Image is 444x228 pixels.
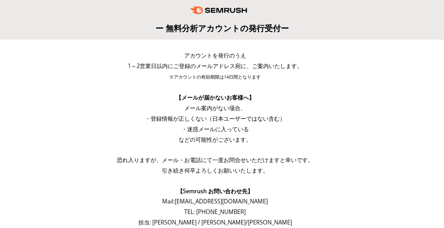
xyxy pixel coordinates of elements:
[184,208,246,216] span: TEL: [PHONE_NUMBER]
[117,156,313,164] span: 恐れ入りますが、メール・お電話にて一度お問合せいただけますと幸いです。
[184,104,246,112] span: メール案内がない場合、
[162,197,268,205] span: Mail: [EMAIL_ADDRESS][DOMAIN_NAME]
[145,115,285,122] span: ・登録情報が正しくない（日本ユーザーではない含む）
[162,167,269,174] span: 引き続き何卒よろしくお願いいたします。
[181,125,249,133] span: ・迷惑メールに入っている
[138,219,292,226] span: 担当: [PERSON_NAME] / [PERSON_NAME]/[PERSON_NAME]
[176,94,254,101] span: 【メールが届かないお客様へ】
[169,74,261,80] span: ※アカウントの有効期限は14日間となります
[184,52,246,59] span: アカウントを発行のうえ
[128,62,303,70] span: 1～2営業日以内にご登録のメールアドレス宛に、ご案内いたします。
[179,136,252,143] span: などの可能性がございます。
[177,187,253,195] span: 【Semrush お問い合わせ先】
[155,22,289,34] span: ー 無料分析アカウントの発行受付ー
